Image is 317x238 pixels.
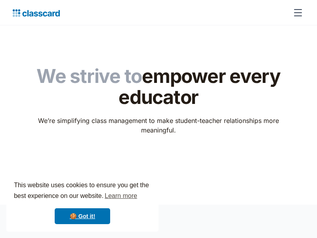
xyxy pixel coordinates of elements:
p: We’re simplifying class management to make student-teacher relationships more meaningful. [33,116,285,135]
span: This website uses cookies to ensure you get the best experience on our website. [14,180,151,202]
h1: empower every educator [33,66,285,108]
a: learn more about cookies [103,190,138,202]
a: home [13,7,60,18]
span: We strive to [36,64,142,88]
a: dismiss cookie message [55,208,110,224]
div: menu [288,3,304,22]
div: cookieconsent [6,173,158,232]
